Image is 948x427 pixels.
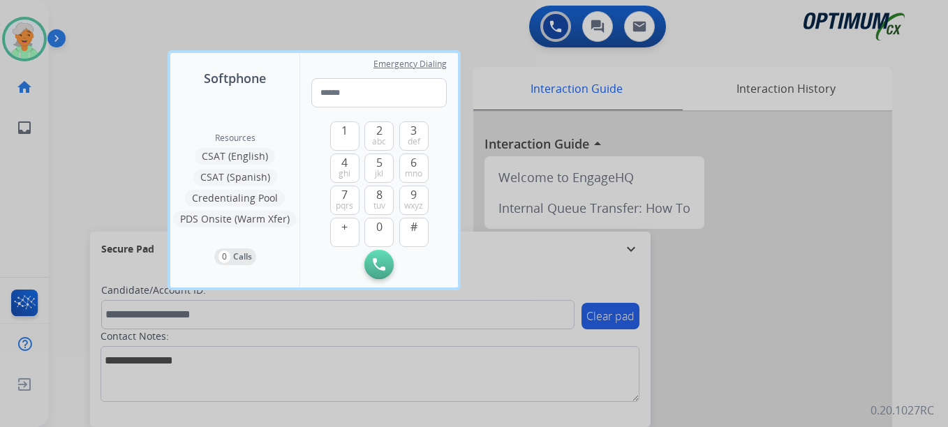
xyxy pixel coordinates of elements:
span: 0 [376,218,383,235]
span: ghi [339,168,350,179]
span: Emergency Dialing [373,59,447,70]
button: CSAT (English) [195,148,275,165]
button: 9wxyz [399,186,429,215]
button: 2abc [364,121,394,151]
button: 3def [399,121,429,151]
img: call-button [373,258,385,271]
button: CSAT (Spanish) [193,169,277,186]
span: wxyz [404,200,423,211]
span: pqrs [336,200,353,211]
span: 8 [376,186,383,203]
span: tuv [373,200,385,211]
span: 3 [410,122,417,139]
button: PDS Onsite (Warm Xfer) [173,211,297,227]
p: Calls [233,250,252,263]
p: 0.20.1027RC [871,402,934,419]
span: mno [405,168,422,179]
p: 0 [219,250,230,263]
button: 4ghi [330,153,360,183]
button: # [399,218,429,247]
span: 6 [410,154,417,171]
span: 7 [341,186,348,203]
button: 0 [364,218,394,247]
span: Softphone [204,68,266,88]
button: 8tuv [364,186,394,215]
span: 9 [410,186,417,203]
span: 1 [341,122,348,139]
button: 6mno [399,153,429,183]
button: 5jkl [364,153,394,183]
button: Credentialing Pool [185,190,285,207]
span: jkl [375,168,383,179]
button: + [330,218,360,247]
span: def [408,136,420,147]
span: Resources [215,133,255,144]
span: 2 [376,122,383,139]
button: 7pqrs [330,186,360,215]
span: 4 [341,154,348,171]
span: + [341,218,348,235]
span: 5 [376,154,383,171]
span: # [410,218,417,235]
button: 0Calls [214,248,256,265]
span: abc [372,136,386,147]
button: 1 [330,121,360,151]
